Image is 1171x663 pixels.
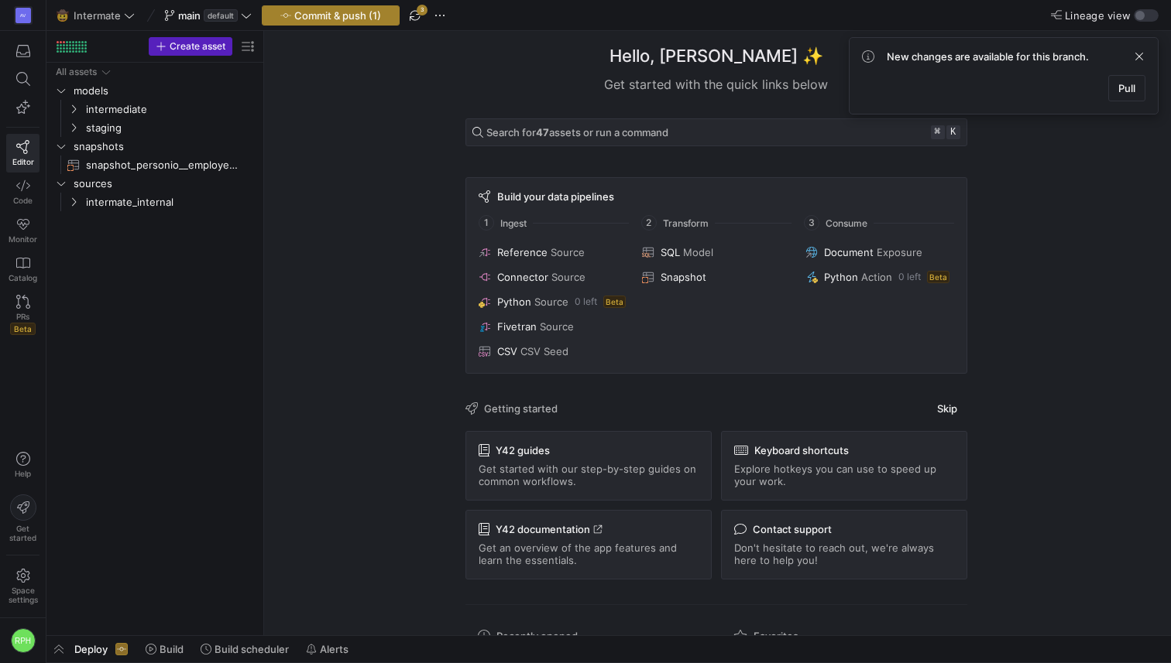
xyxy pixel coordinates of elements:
button: Help [6,445,39,485]
span: Beta [603,296,626,308]
span: Catalog [9,273,37,282]
div: Press SPACE to select this row. [53,155,257,174]
button: CSVCSV Seed [476,342,630,361]
span: Snapshot [661,271,706,283]
span: 0 left [898,272,921,282]
button: PythonAction0 leftBeta [802,268,956,286]
button: Create asset [149,37,232,56]
span: Build [160,643,184,655]
a: Spacesettings [6,562,39,611]
span: Lineage view [1065,9,1131,22]
span: Space settings [9,586,38,604]
a: Code [6,173,39,211]
button: Commit & push (1) [262,5,400,26]
span: Source [551,271,585,283]
span: Get an overview of the app features and learn the essentials. [479,542,699,566]
button: 🤠Intermate [53,5,139,26]
span: SQL [661,246,680,258]
span: Exposure [877,246,922,258]
div: Press SPACE to select this row. [53,193,257,211]
button: Skip [927,398,967,419]
strong: 47 [536,126,549,138]
h1: Hello, [PERSON_NAME] ✨ [610,43,823,69]
button: Getstarted [6,488,39,549]
span: Action [861,271,892,283]
span: Source [540,320,574,333]
button: ReferenceSource [476,243,630,261]
div: AV [15,8,31,23]
span: Search for assets or run a command [486,126,668,138]
div: Press SPACE to select this row. [53,63,257,81]
span: Pull [1118,82,1135,94]
button: DocumentExposure [802,243,956,261]
button: Build [139,636,191,662]
span: Deploy [74,643,108,655]
span: Recently opened [496,630,578,642]
span: Source [551,246,585,258]
span: Help [13,469,33,478]
span: staging [86,119,255,137]
kbd: ⌘ [931,125,945,139]
div: Press SPACE to select this row. [53,118,257,137]
div: Get started with the quick links below [465,75,967,94]
span: Build scheduler [215,643,289,655]
span: Beta [927,271,950,283]
button: maindefault [160,5,256,26]
span: Skip [937,402,957,415]
span: Fivetran [497,320,537,333]
span: Python [824,271,858,283]
a: Y42 documentationGet an overview of the app features and learn the essentials. [465,510,712,579]
span: default [204,9,238,22]
span: snapshot_personio__employees​​​​​​​ [86,156,239,174]
span: 0 left [575,296,597,307]
button: FivetranSource [476,317,630,336]
span: CSV [497,345,517,357]
button: PythonSource0 leftBeta [476,292,630,311]
button: RPH [6,624,39,657]
span: Editor [12,157,34,166]
span: Getting started [484,402,558,415]
span: New changes are available for this branch. [887,50,1089,63]
span: Python [497,296,531,308]
span: Intermate [74,9,121,22]
span: Y42 documentation [496,523,603,535]
div: Press SPACE to select this row. [53,100,257,118]
span: Alerts [320,643,349,655]
span: intermediate [86,101,255,118]
span: Source [534,296,568,308]
button: Snapshot [639,268,793,286]
span: Favorites [754,630,798,642]
span: Beta [10,323,36,335]
span: Code [13,196,33,205]
span: CSV Seed [520,345,568,357]
span: Model [683,246,713,258]
span: intermate_internal [86,193,255,211]
span: snapshots [74,138,255,155]
span: Connector [497,271,548,283]
div: RPH [11,628,36,653]
button: Build scheduler [194,636,296,662]
span: Get started with our step-by-step guides on common workflows. [479,463,699,487]
span: Monitor [9,234,37,244]
span: Commit & push (1) [294,9,381,22]
span: Explore hotkeys you can use to speed up your work. [734,463,954,487]
div: All assets [56,67,97,77]
span: main [178,9,201,22]
a: snapshot_personio__employees​​​​​​​ [53,155,257,174]
a: Catalog [6,250,39,289]
span: 🤠 [57,10,67,21]
a: AV [6,2,39,29]
a: Editor [6,134,39,173]
span: sources [74,175,255,193]
div: Press SPACE to select this row. [53,81,257,100]
div: Press SPACE to select this row. [53,137,257,155]
span: Get started [9,524,36,542]
span: Reference [497,246,548,258]
a: PRsBeta [6,289,39,341]
span: Y42 guides [496,444,550,456]
span: Document [824,246,874,258]
span: Build your data pipelines [497,190,614,203]
span: models [74,82,255,100]
button: SQLModel [639,243,793,261]
div: Press SPACE to select this row. [53,174,257,193]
